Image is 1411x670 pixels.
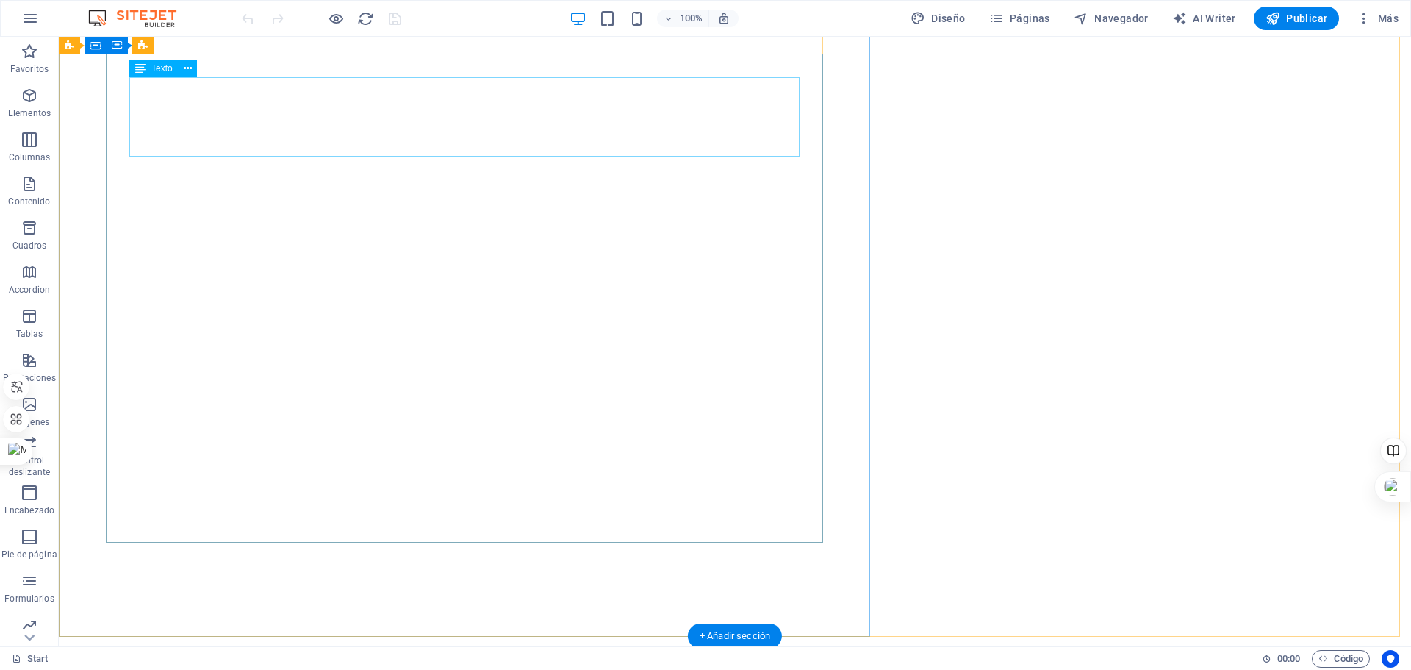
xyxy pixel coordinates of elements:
[1288,653,1290,664] span: :
[1265,11,1328,26] span: Publicar
[1262,650,1301,668] h6: Tiempo de la sesión
[1,549,57,560] p: Pie de página
[989,11,1050,26] span: Páginas
[905,7,972,30] div: Diseño (Ctrl+Alt+Y)
[679,10,703,27] h6: 100%
[983,7,1056,30] button: Páginas
[1074,11,1149,26] span: Navegador
[1318,650,1363,668] span: Código
[151,64,173,73] span: Texto
[85,10,195,27] img: Editor Logo
[1277,650,1300,668] span: 00 00
[657,10,709,27] button: 100%
[1172,11,1236,26] span: AI Writer
[1357,11,1399,26] span: Más
[12,650,49,668] a: Haz clic para cancelar la selección y doble clic para abrir páginas
[1351,7,1404,30] button: Más
[16,328,43,340] p: Tablas
[327,10,345,27] button: Haz clic para salir del modo de previsualización y seguir editando
[4,593,54,605] p: Formularios
[9,152,51,163] p: Columnas
[1166,7,1242,30] button: AI Writer
[12,240,47,252] p: Cuadros
[3,372,55,384] p: Prestaciones
[911,11,966,26] span: Diseño
[356,10,374,27] button: reload
[8,107,51,119] p: Elementos
[1312,650,1370,668] button: Código
[717,12,730,25] i: Al redimensionar, ajustar el nivel de zoom automáticamente para ajustarse al dispositivo elegido.
[8,196,50,207] p: Contenido
[357,10,374,27] i: Volver a cargar página
[1254,7,1340,30] button: Publicar
[1382,650,1399,668] button: Usercentrics
[688,624,782,649] div: + Añadir sección
[9,284,50,296] p: Accordion
[10,63,49,75] p: Favoritos
[10,416,49,428] p: Imágenes
[905,7,972,30] button: Diseño
[4,505,54,516] p: Encabezado
[1068,7,1155,30] button: Navegador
